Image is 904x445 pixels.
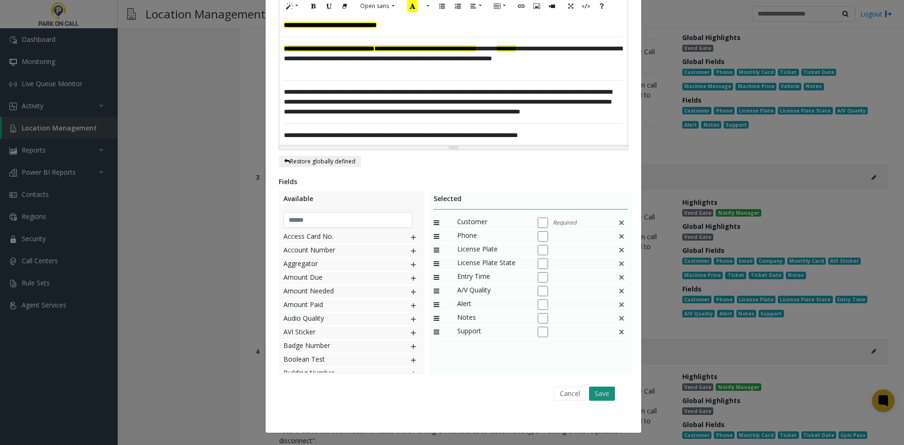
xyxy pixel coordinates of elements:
span: AVI Sticker [283,327,390,339]
span: Alert [457,299,528,311]
span: Account Number [283,245,390,257]
img: plusIcon.svg [410,272,417,284]
img: false [618,230,625,243]
img: false [618,258,625,270]
span: Phone [457,230,528,243]
img: plusIcon.svg [410,231,417,243]
img: false [618,271,625,283]
span: License Plate State [457,258,528,270]
span: Badge Number [283,340,390,353]
span: Entry Time [457,271,528,283]
div: Available [283,194,420,210]
div: Fields [279,177,628,186]
span: Amount Due [283,272,390,284]
div: Selected [434,194,628,210]
span: Support [457,326,528,338]
span: A/V Quality [457,285,528,297]
img: plusIcon.svg [410,354,417,366]
img: plusIcon.svg [410,245,417,257]
img: plusIcon.svg [410,299,417,312]
img: plusIcon.svg [410,327,417,339]
span: Building Number [283,368,390,380]
span: Notes [457,312,528,324]
div: Resize [279,146,628,150]
span: Amount Needed [283,286,390,298]
span: Customer [457,217,528,229]
img: plusIcon.svg [410,259,417,271]
img: This is a default field and cannot be deleted. [618,299,625,311]
span: Required [553,218,576,227]
img: This is a default field and cannot be deleted. [618,312,625,324]
span: Access Card No. [283,231,390,243]
button: Cancel [554,387,586,401]
button: Restore globally defined [279,156,361,167]
span: Aggregator [283,259,390,271]
img: This is a default field and cannot be deleted. [618,326,625,338]
span: License Plate [457,244,528,256]
button: Save [589,387,615,401]
span: Boolean Test [283,354,390,366]
img: plusIcon.svg [410,340,417,353]
span: Audio Quality [283,313,390,325]
img: This is a default field and cannot be deleted. [618,285,625,297]
img: plusIcon.svg [410,368,417,380]
img: false [618,217,625,229]
img: plusIcon.svg [410,313,417,325]
img: false [618,244,625,256]
img: plusIcon.svg [410,286,417,298]
span: Amount Paid [283,299,390,312]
